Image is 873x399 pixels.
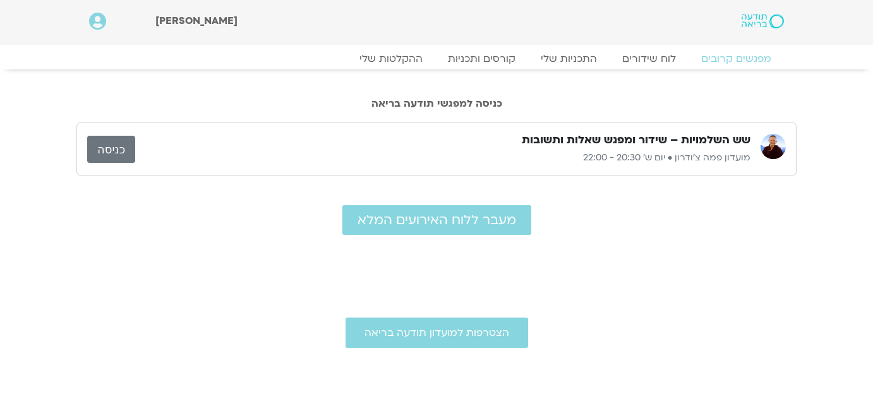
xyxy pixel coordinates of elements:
[347,52,435,65] a: ההקלטות שלי
[528,52,610,65] a: התכניות שלי
[346,318,528,348] a: הצטרפות למועדון תודעה בריאה
[761,134,786,159] img: מועדון פמה צ'ודרון
[435,52,528,65] a: קורסים ותכניות
[135,150,750,165] p: מועדון פמה צ'ודרון • יום ש׳ 20:30 - 22:00
[89,52,784,65] nav: Menu
[155,14,238,28] span: [PERSON_NAME]
[364,327,509,338] span: הצטרפות למועדון תודעה בריאה
[342,205,531,235] a: מעבר ללוח האירועים המלא
[87,136,135,163] a: כניסה
[76,98,797,109] h2: כניסה למפגשי תודעה בריאה
[358,213,516,227] span: מעבר ללוח האירועים המלא
[522,133,750,148] h3: שש השלמויות – שידור ומפגש שאלות ותשובות
[689,52,784,65] a: מפגשים קרובים
[610,52,689,65] a: לוח שידורים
